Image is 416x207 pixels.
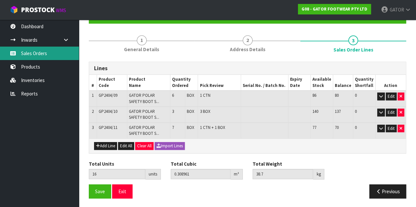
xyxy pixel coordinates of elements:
[99,109,117,114] span: GP2404/10
[172,125,174,130] span: 7
[355,109,357,114] span: 0
[89,169,145,179] input: Total Units
[170,75,198,91] th: Quantity Ordered
[89,57,406,204] span: Sales Order Lines
[355,125,357,130] span: 0
[253,160,282,167] label: Total Weight
[127,75,170,91] th: Product Name
[353,75,375,91] th: Quantity Shortfall
[312,109,318,114] span: 140
[137,35,147,45] span: 1
[94,142,117,150] button: Add Line
[333,75,353,91] th: Balance
[200,93,210,98] span: 1 CTN
[171,169,231,179] input: Total Cubic
[172,93,174,98] span: 6
[129,109,159,120] span: GATOR POLAR SAFETY BOOT S...
[198,75,241,91] th: Pick Review
[89,160,114,167] label: Total Units
[129,93,159,104] span: GATOR POLAR SAFETY BOOT S...
[92,109,94,114] span: 2
[171,160,196,167] label: Total Cubic
[99,125,117,130] span: GP2404/11
[375,75,406,91] th: Action
[95,188,105,195] span: Save
[348,35,358,45] span: 3
[21,6,55,14] span: ProStock
[155,142,185,150] button: Import Lines
[389,7,404,13] span: GATOR
[231,169,243,179] div: m³
[56,7,66,13] small: WMS
[386,93,397,100] button: Edit
[310,75,333,91] th: Available Stock
[99,93,117,98] span: GP2404/09
[200,125,225,130] span: 1 CTN + 1 BOX
[145,169,161,179] div: units
[253,169,313,179] input: Total Weight
[97,75,127,91] th: Product Code
[89,184,111,198] button: Save
[230,46,265,53] span: Address Details
[335,125,339,130] span: 70
[118,142,134,150] button: Edit All
[187,125,194,130] span: BOX
[187,109,194,114] span: BOX
[386,109,397,116] button: Edit
[369,184,406,198] button: Previous
[172,109,174,114] span: 3
[243,35,253,45] span: 2
[200,109,210,114] span: 3 BOX
[302,6,367,12] strong: G08 - GATOR FOOTWEAR PTY LTD
[313,169,324,179] div: kg
[312,93,316,98] span: 86
[112,184,133,198] button: Exit
[135,142,154,150] button: Clear All
[10,6,18,14] img: cube-alt.png
[288,75,310,91] th: Expiry Date
[94,65,401,72] h3: Lines
[386,125,397,133] button: Edit
[92,125,94,130] span: 3
[129,125,159,136] span: GATOR POLAR SAFETY BOOT S...
[335,93,339,98] span: 80
[124,46,159,53] span: General Details
[312,125,316,130] span: 77
[333,46,373,53] span: Sales Order Lines
[92,93,94,98] span: 1
[241,75,288,91] th: Serial No. / Batch No.
[89,75,97,91] th: #
[187,93,194,98] span: BOX
[335,109,341,114] span: 137
[355,93,357,98] span: 0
